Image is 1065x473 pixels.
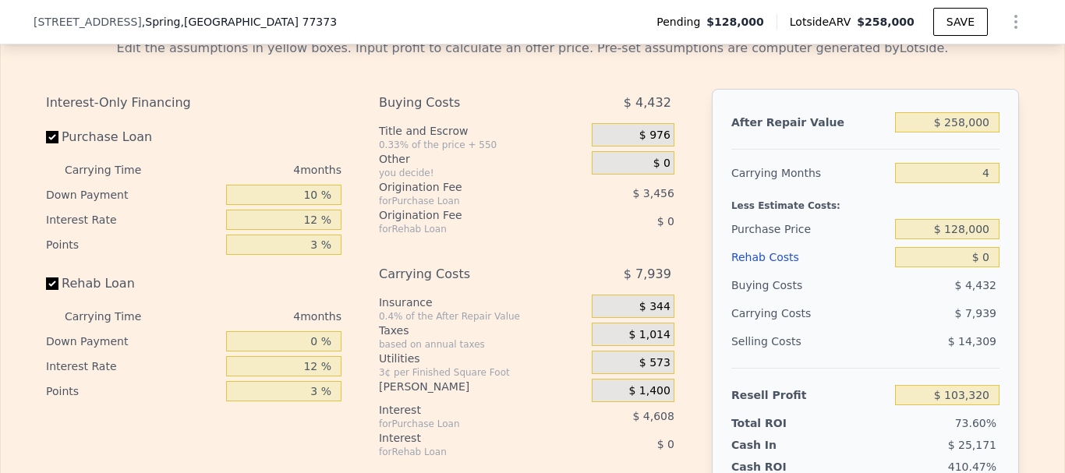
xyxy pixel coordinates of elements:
div: Buying Costs [379,89,553,117]
div: based on annual taxes [379,338,586,351]
div: 0.33% of the price + 550 [379,139,586,151]
button: Show Options [1000,6,1031,37]
span: $ 0 [657,215,674,228]
span: $ 1,014 [628,328,670,342]
div: 4 months [172,157,341,182]
div: Insurance [379,295,586,310]
div: 3¢ per Finished Square Foot [379,366,586,379]
div: After Repair Value [731,108,889,136]
div: Interest Rate [46,207,220,232]
label: Rehab Loan [46,270,220,298]
div: Interest [379,402,553,418]
span: $ 4,432 [624,89,671,117]
div: Taxes [379,323,586,338]
button: SAVE [933,8,988,36]
div: for Purchase Loan [379,195,553,207]
span: Pending [656,14,706,30]
div: Selling Costs [731,327,889,355]
input: Rehab Loan [46,277,58,290]
label: Purchase Loan [46,123,220,151]
div: Carrying Time [65,157,166,182]
div: Carrying Time [65,304,166,329]
div: [PERSON_NAME] [379,379,586,394]
div: for Purchase Loan [379,418,553,430]
div: Origination Fee [379,207,553,223]
div: Carrying Costs [379,260,553,288]
div: Points [46,379,220,404]
div: 0.4% of the After Repair Value [379,310,586,323]
div: 4 months [172,304,341,329]
span: , [GEOGRAPHIC_DATA] 77373 [180,16,337,28]
span: $ 7,939 [955,307,996,319]
div: Interest-Only Financing [46,89,341,117]
span: 73.60% [955,417,996,429]
span: Lotside ARV [790,14,857,30]
span: $ 25,171 [948,439,996,451]
div: Rehab Costs [731,243,889,271]
div: Title and Escrow [379,123,586,139]
div: Other [379,151,586,167]
div: Carrying Months [731,159,889,187]
span: $ 1,400 [628,384,670,398]
div: Points [46,232,220,257]
div: Interest Rate [46,354,220,379]
div: Total ROI [731,415,829,431]
span: $ 0 [653,157,670,171]
div: Cash In [731,437,829,453]
span: [STREET_ADDRESS] [34,14,142,30]
span: $128,000 [706,14,764,30]
span: $ 573 [639,356,670,370]
div: Down Payment [46,329,220,354]
div: for Rehab Loan [379,223,553,235]
div: Carrying Costs [731,299,829,327]
input: Purchase Loan [46,131,58,143]
span: $258,000 [857,16,915,28]
span: $ 344 [639,300,670,314]
div: Buying Costs [731,271,889,299]
div: Origination Fee [379,179,553,195]
div: Resell Profit [731,381,889,409]
div: Edit the assumptions in yellow boxes. Input profit to calculate an offer price. Pre-set assumptio... [46,39,1019,58]
div: Utilities [379,351,586,366]
span: 410.47% [948,461,996,473]
span: $ 0 [657,438,674,450]
div: Down Payment [46,182,220,207]
span: $ 4,608 [632,410,674,422]
span: $ 3,456 [632,187,674,199]
div: you decide! [379,167,586,179]
span: $ 7,939 [624,260,671,288]
span: , Spring [142,14,337,30]
div: Interest [379,430,553,446]
div: Purchase Price [731,215,889,243]
div: for Rehab Loan [379,446,553,458]
span: $ 4,432 [955,279,996,291]
div: Less Estimate Costs: [731,187,1000,215]
span: $ 14,309 [948,335,996,348]
span: $ 976 [639,129,670,143]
